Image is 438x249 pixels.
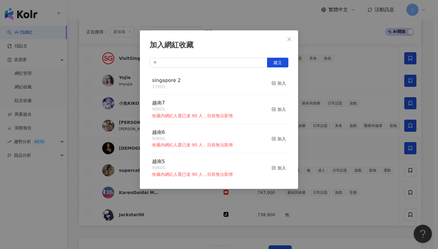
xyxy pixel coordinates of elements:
button: 加入 [272,158,286,178]
div: 加入 [272,135,286,142]
div: 90 KOL [152,106,233,112]
span: close [287,37,292,42]
span: 建立 [273,60,282,65]
button: 加入 [272,100,286,119]
a: 越南6 [152,130,165,135]
button: 加入 [272,77,286,90]
button: 建立 [267,58,288,67]
span: 越南7 [152,100,165,106]
a: singapore 2 [152,78,181,83]
div: 加入 [272,80,286,87]
div: 加入網紅收藏 [150,40,288,50]
span: 收藏內網紅人選已達 90 人，目前無法新增 [152,142,233,147]
div: 90 KOL [152,165,233,171]
div: 90 KOL [152,136,233,142]
button: Close [283,33,295,45]
div: 17 KOL [152,84,181,90]
span: 收藏內網紅人選已達 90 人，目前無法新增 [152,172,233,177]
span: 收藏內網紅人選已達 90 人，目前無法新增 [152,113,233,118]
a: 越南5 [152,159,165,164]
button: 加入 [272,129,286,148]
a: 越南7 [152,101,165,105]
div: 加入 [272,165,286,171]
div: 加入 [272,106,286,113]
